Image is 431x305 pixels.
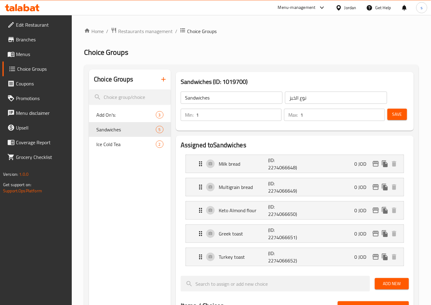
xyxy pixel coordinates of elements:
[371,206,380,215] button: edit
[371,252,380,262] button: edit
[156,127,163,133] span: 5
[380,229,390,238] button: duplicate
[16,80,67,87] span: Coupons
[84,27,419,35] nav: breadcrumb
[89,137,171,152] div: Ice Cold Tea2
[156,141,163,147] span: 2
[268,226,301,241] p: (ID: 2274066651)
[89,89,171,105] input: search
[390,206,399,215] button: delete
[390,229,399,238] button: delete
[16,153,67,161] span: Grocery Checklist
[380,183,390,192] button: duplicate
[156,112,163,118] span: 3
[2,32,72,47] a: Branches
[96,111,156,119] span: Add On's:
[181,175,409,199] li: Expand
[94,75,133,84] h2: Choice Groups
[219,207,268,214] p: Keto Almond flour
[16,21,67,28] span: Edit Restaurant
[16,109,67,117] span: Menu disclaimer
[2,62,72,76] a: Choice Groups
[181,222,409,245] li: Expand
[371,183,380,192] button: edit
[278,4,316,11] div: Menu-management
[89,107,171,122] div: Add On's:3
[392,111,402,118] span: Save
[219,183,268,191] p: Multigrain bread
[181,77,409,87] h3: Sandwiches (ID: 1019700)
[2,76,72,91] a: Coupons
[2,150,72,164] a: Grocery Checklist
[89,122,171,137] div: Sandwiches5
[96,126,156,133] span: Sandwiches
[371,229,380,238] button: edit
[2,120,72,135] a: Upsell
[181,141,409,150] h2: Assigned to Sandwiches
[375,278,409,289] button: Add New
[156,126,164,133] div: Choices
[19,170,29,178] span: 1.0.0
[268,250,301,264] p: (ID: 2274066652)
[268,156,301,171] p: (ID: 2274066648)
[380,206,390,215] button: duplicate
[106,28,108,35] li: /
[96,141,156,148] span: Ice Cold Tea
[17,65,67,73] span: Choice Groups
[175,28,177,35] li: /
[219,230,268,237] p: Greek toast
[380,159,390,168] button: duplicate
[219,253,268,261] p: Turkey toast
[390,159,399,168] button: delete
[187,28,217,35] span: Choice Groups
[16,95,67,102] span: Promotions
[371,159,380,168] button: edit
[390,252,399,262] button: delete
[268,180,301,194] p: (ID: 2274066649)
[421,4,423,11] span: s
[2,106,72,120] a: Menu disclaimer
[16,139,67,146] span: Coverage Report
[2,17,72,32] a: Edit Restaurant
[390,183,399,192] button: delete
[268,203,301,218] p: (ID: 2274066650)
[16,36,67,43] span: Branches
[186,178,404,196] div: Expand
[186,225,404,243] div: Expand
[354,183,371,191] p: 0 JOD
[181,276,370,292] input: search
[3,170,18,178] span: Version:
[2,91,72,106] a: Promotions
[186,248,404,266] div: Expand
[380,252,390,262] button: duplicate
[186,155,404,173] div: Expand
[3,181,31,189] span: Get support on:
[118,28,173,35] span: Restaurants management
[111,27,173,35] a: Restaurants management
[380,280,404,288] span: Add New
[2,135,72,150] a: Coverage Report
[16,124,67,131] span: Upsell
[181,199,409,222] li: Expand
[219,160,268,168] p: Milk bread
[354,230,371,237] p: 0 JOD
[84,28,104,35] a: Home
[354,207,371,214] p: 0 JOD
[156,111,164,119] div: Choices
[387,109,407,120] button: Save
[344,4,356,11] div: Jordan
[354,253,371,261] p: 0 JOD
[354,160,371,168] p: 0 JOD
[186,201,404,219] div: Expand
[288,111,298,119] p: Max:
[181,152,409,175] li: Expand
[156,141,164,148] div: Choices
[3,187,42,195] a: Support.OpsPlatform
[2,47,72,62] a: Menus
[16,51,67,58] span: Menus
[185,111,194,119] p: Min:
[181,245,409,269] li: Expand
[84,45,128,59] span: Choice Groups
